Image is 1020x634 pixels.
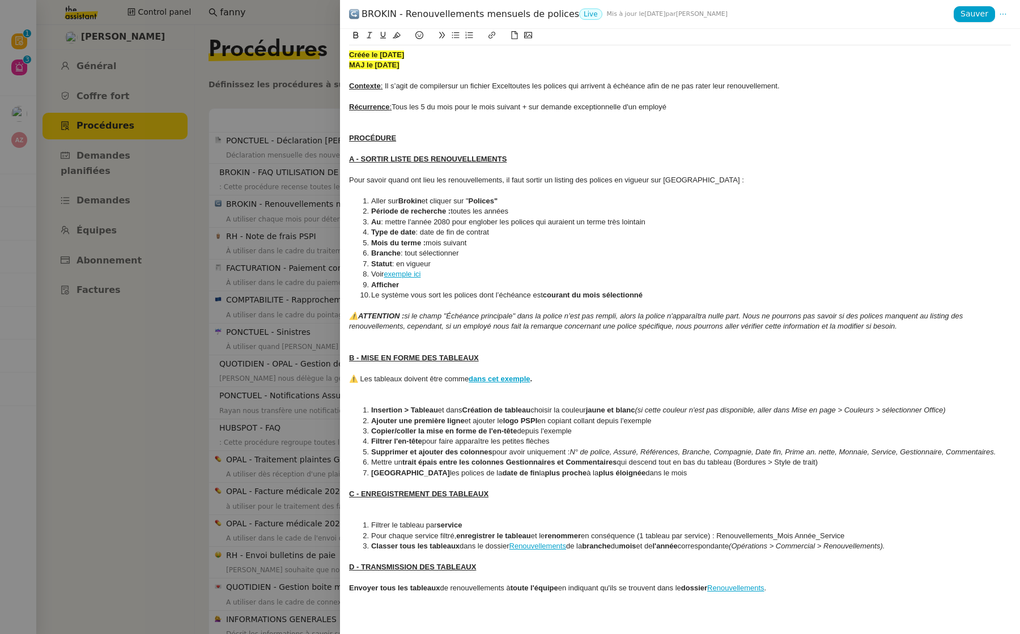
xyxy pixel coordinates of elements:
div: ⚠️ Les tableaux doivent être comme [349,374,1011,384]
u: A - SORTIR LISTE DES RENOUVELLEMENTS [349,155,507,163]
strong: Création de tableau [462,406,531,414]
strong: courant du mois sélectionné [543,291,643,299]
li: pour faire apparaître les petites flèches [360,436,1011,446]
span: Il s’agit de compiler [385,82,448,90]
strong: Filtrer l'en-tête [371,437,422,445]
strong: Mois [371,239,388,247]
em: N° de police, Assuré, Références, Branche, Compagnie, Date fin, Prime an. nette, Monnaie, Service... [569,448,996,456]
li: toutes les années [360,206,1011,216]
strong: trait épais entre les colonnes Gestionnaires et Commentaires [402,458,617,466]
div: BROKIN - Renouvellements mensuels de polices [349,8,954,20]
li: Aller sur et cliquer sur " [360,196,1011,206]
strong: enregistrer le tableau [456,531,531,540]
strong: . [530,375,533,383]
strong: Brokin [398,197,422,205]
li: pour avoir uniquement : [360,447,1011,457]
strong: service [437,521,462,529]
strong: Afficher [371,280,399,289]
u: D - TRANSMISSION DES TABLEAUX [349,563,476,571]
div: sur un fichier Excel [349,81,1011,91]
strong: Insertion > Tableau [371,406,438,414]
u: Récurrence [349,103,390,111]
strong: Supprimer et ajouter des colonnes [371,448,492,456]
li: Pour chaque service filtré, et le en conséquence (1 tableau par service) : Renouvellements_Mois A... [360,531,1011,541]
u: PROCÉDURE [349,134,396,142]
strong: plus éloignée [598,469,645,477]
a: Renouvellements [707,584,764,592]
li: Mettre un qui descend tout en bas du tableau (Bordures > Style de trait) [360,457,1011,467]
button: Sauver [954,6,995,22]
strong: Période de recherche : [371,207,450,215]
span: afin de ne pas rater leur renouvellement. [647,82,779,90]
span: Pour savoir quand ont lieu les renouvellements, il faut sortir un listing des polices en vigueur ... [349,176,744,184]
a: exemple ici [384,270,420,278]
a: dans cet exemple [469,375,530,383]
li: : tout sélectionner [360,248,1011,258]
li: : mettre l'année 2080 pour englober les polices qui auraient un terme très lointain [360,217,1011,227]
u: Contexte [349,82,381,90]
strong: toute l'équipe [511,584,558,592]
strong: Classer tous les tableaux [371,542,460,550]
strong: renommer [545,531,581,540]
div: de renouvellements à en indiquant qu'ils se trouvent dans le . [349,583,1011,593]
strong: logo PSPI [503,416,538,425]
li: mois suivant [360,238,1011,248]
li: : date de fin de contrat [360,227,1011,237]
li: Filtrer le tableau par [360,520,1011,530]
span: Tous les 5 du mois pour le mois suivant + sur demande exceptionnelle d'un employé [392,103,666,111]
em: si le champ "Échéance principale" dans la police n’est pas rempli, alors la police n'apparaîtra n... [349,312,965,330]
strong: [GEOGRAPHIC_DATA] [371,469,450,477]
strong: Copier/coller la mise en forme de l'en-tête [371,427,517,435]
strong: l'année [652,542,677,550]
strong: MAJ le [DATE] [349,61,399,69]
strong: Statut [371,259,392,268]
li: et dans choisir la couleur [360,405,1011,415]
strong: Type de date [371,228,416,236]
strong: Envoyer tous les tableaux [349,584,440,592]
span: ↪️, arrow_right_hook [349,9,359,25]
em: (si cette couleur n'est pas disponible, aller dans Mise en page > Couleurs > sélectionner Office) [635,406,945,414]
em: (Opérations > Commercial > Renouvellements). [729,542,885,550]
u: B - MISE EN FORME DES TABLEAUX [349,354,479,362]
span: Sauver [960,7,988,20]
li: Voir [360,269,1011,279]
strong: date de fin [502,469,539,477]
li: et ajouter le en copiant collant depuis l'exemple [360,416,1011,426]
li: dans le dossier de la du et de correspondante [360,541,1011,551]
strong: Branche [371,249,401,257]
em: ⚠️ [349,312,358,320]
li: depuis l'exemple [360,426,1011,436]
em: ATTENTION : [358,312,404,320]
li: : en vigueur [360,259,1011,269]
u: : [381,82,383,90]
strong: jaune et blanc [586,406,635,414]
u: C - ENREGISTREMENT DES TABLEAUX [349,490,488,498]
strong: plus proche [545,469,587,477]
u: : [390,103,392,111]
strong: branche [582,542,611,550]
li: les polices de la la à la dans le mois [360,468,1011,478]
strong: dossier [681,584,707,592]
strong: Créée le [DATE] [349,50,404,59]
span: par [665,10,675,18]
span: [DATE] [PERSON_NAME] [607,8,728,20]
strong: mois [619,542,636,550]
a: Renouvellements [509,542,566,550]
nz-tag: Live [579,8,602,20]
li: Le système vous sort les polices dont l’échéance est [360,290,1011,300]
strong: du terme : [390,239,426,247]
strong: Au [371,218,381,226]
span: toutes les polices qui arrivent à échéance [510,82,645,90]
span: Mis à jour le [607,10,645,18]
strong: Ajouter une première ligne [371,416,465,425]
strong: Polices" [469,197,498,205]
